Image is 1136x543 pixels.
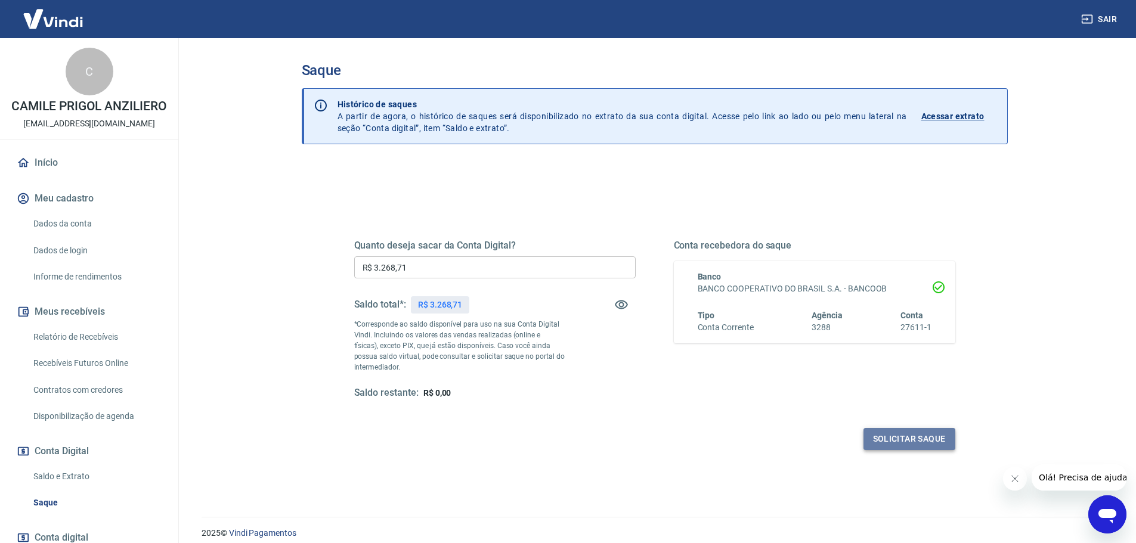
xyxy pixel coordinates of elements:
span: Agência [812,311,843,320]
a: Vindi Pagamentos [229,528,296,538]
button: Conta Digital [14,438,164,464]
p: 2025 © [202,527,1107,539]
a: Início [14,150,164,176]
h5: Quanto deseja sacar da Conta Digital? [354,240,636,252]
span: R$ 0,00 [423,388,451,398]
h6: Conta Corrente [698,321,754,334]
span: Banco [698,272,722,281]
a: Dados da conta [29,212,164,236]
h6: 27611-1 [900,321,931,334]
a: Recebíveis Futuros Online [29,351,164,376]
a: Disponibilização de agenda [29,404,164,429]
a: Acessar extrato [921,98,998,134]
span: Conta [900,311,923,320]
span: Olá! Precisa de ajuda? [7,8,100,18]
button: Solicitar saque [863,428,955,450]
h5: Saldo total*: [354,299,406,311]
h5: Saldo restante: [354,387,419,399]
div: C [66,48,113,95]
img: Vindi [14,1,92,37]
p: Acessar extrato [921,110,985,122]
a: Dados de login [29,238,164,263]
p: Histórico de saques [338,98,907,110]
button: Sair [1079,8,1122,30]
iframe: Mensagem da empresa [1032,464,1126,491]
a: Relatório de Recebíveis [29,325,164,349]
a: Saldo e Extrato [29,464,164,489]
p: R$ 3.268,71 [418,299,462,311]
button: Meu cadastro [14,185,164,212]
h6: BANCO COOPERATIVO DO BRASIL S.A. - BANCOOB [698,283,931,295]
a: Saque [29,491,164,515]
iframe: Fechar mensagem [1003,467,1027,491]
p: [EMAIL_ADDRESS][DOMAIN_NAME] [23,117,155,130]
button: Meus recebíveis [14,299,164,325]
span: Tipo [698,311,715,320]
h5: Conta recebedora do saque [674,240,955,252]
a: Informe de rendimentos [29,265,164,289]
iframe: Botão para abrir a janela de mensagens [1088,495,1126,533]
p: A partir de agora, o histórico de saques será disponibilizado no extrato da sua conta digital. Ac... [338,98,907,134]
h6: 3288 [812,321,843,334]
h3: Saque [302,62,1008,79]
a: Contratos com credores [29,378,164,402]
p: *Corresponde ao saldo disponível para uso na sua Conta Digital Vindi. Incluindo os valores das ve... [354,319,565,373]
p: CAMILE PRIGOL ANZILIERO [11,100,167,113]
